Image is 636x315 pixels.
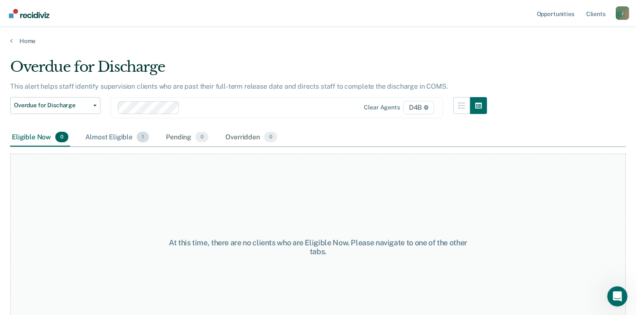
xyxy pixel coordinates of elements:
iframe: Intercom live chat [607,286,628,307]
div: Overdue for Discharge [10,58,487,82]
div: Eligible Now0 [10,128,70,147]
span: Overdue for Discharge [14,102,90,109]
img: Recidiviz [9,9,49,18]
div: J [616,6,629,20]
span: 0 [264,132,277,143]
a: Home [10,37,626,45]
div: Almost Eligible1 [84,128,151,147]
div: Overridden0 [224,128,279,147]
p: This alert helps staff identify supervision clients who are past their full-term release date and... [10,82,448,90]
span: D4B [403,101,434,114]
div: At this time, there are no clients who are Eligible Now. Please navigate to one of the other tabs. [164,238,472,256]
div: Pending0 [164,128,210,147]
span: 0 [195,132,208,143]
span: 0 [55,132,68,143]
span: 1 [137,132,149,143]
button: Overdue for Discharge [10,97,100,114]
div: Clear agents [364,104,400,111]
button: Profile dropdown button [616,6,629,20]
